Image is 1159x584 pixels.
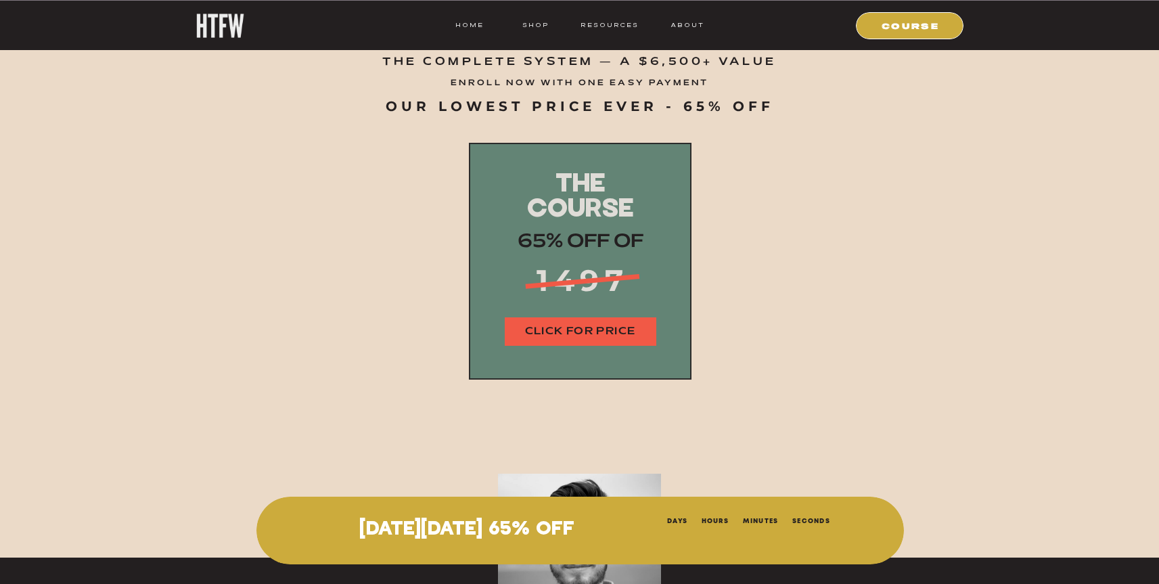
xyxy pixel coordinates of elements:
[343,98,817,118] div: our lowest price ever - 65% off
[670,19,704,31] a: ABOUT
[505,169,656,200] p: The Course
[505,233,656,263] p: 65% off of
[505,324,656,340] a: CLICK FOR PRICE
[325,15,372,28] b: (Priceless)
[792,514,830,525] li: Seconds
[455,19,484,31] a: HOME
[343,56,817,76] div: The complete System — A $6,500+ Value
[507,260,659,302] p: 1497
[701,514,729,525] li: Hours
[667,514,687,525] li: Days
[288,519,647,541] p: [DATE][DATE] 65% OFF
[509,19,563,31] a: shop
[742,514,778,525] li: Minutes
[865,19,957,31] a: COURSE
[576,19,639,31] a: resources
[373,78,788,93] p: ENROLL NOW WITH ONE EASY PAYMENT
